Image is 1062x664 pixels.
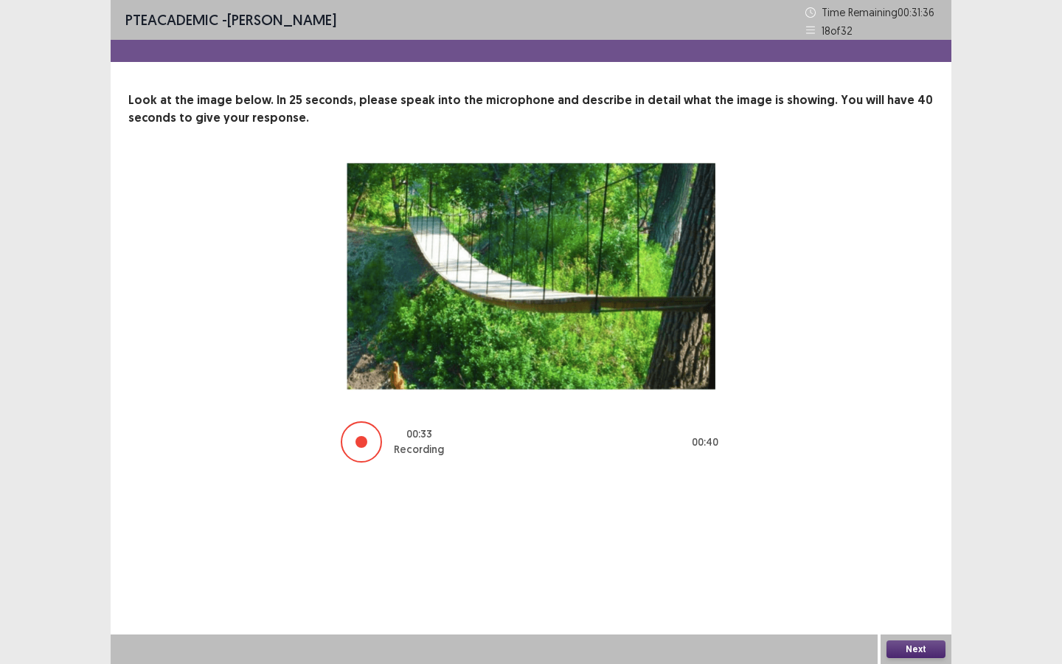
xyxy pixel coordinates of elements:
[347,162,715,390] img: image-description
[128,91,934,127] p: Look at the image below. In 25 seconds, please speak into the microphone and describe in detail w...
[886,640,945,658] button: Next
[406,426,432,442] p: 00 : 33
[822,4,937,20] p: Time Remaining 00 : 31 : 36
[822,23,853,38] p: 18 of 32
[692,435,718,450] p: 00 : 40
[394,442,444,457] p: Recording
[125,9,336,31] p: - [PERSON_NAME]
[125,10,218,29] span: PTE academic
